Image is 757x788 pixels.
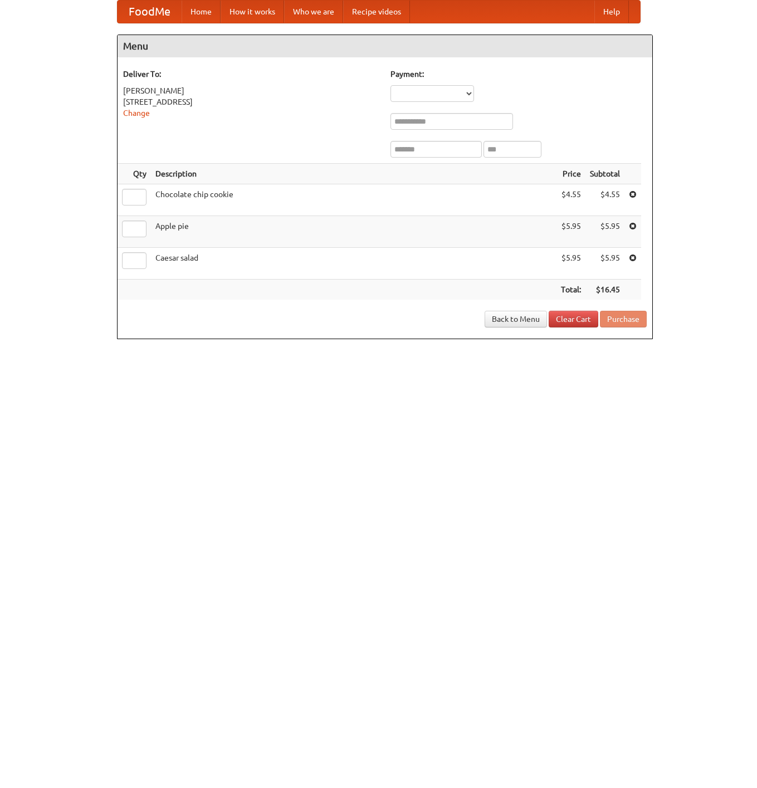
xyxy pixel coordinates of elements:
[151,216,556,248] td: Apple pie
[390,68,647,80] h5: Payment:
[485,311,547,327] a: Back to Menu
[343,1,410,23] a: Recipe videos
[123,109,150,118] a: Change
[151,184,556,216] td: Chocolate chip cookie
[585,280,624,300] th: $16.45
[549,311,598,327] a: Clear Cart
[284,1,343,23] a: Who we are
[556,164,585,184] th: Price
[118,35,652,57] h4: Menu
[556,248,585,280] td: $5.95
[556,216,585,248] td: $5.95
[585,216,624,248] td: $5.95
[118,164,151,184] th: Qty
[585,248,624,280] td: $5.95
[118,1,182,23] a: FoodMe
[221,1,284,23] a: How it works
[123,68,379,80] h5: Deliver To:
[585,164,624,184] th: Subtotal
[182,1,221,23] a: Home
[123,85,379,96] div: [PERSON_NAME]
[594,1,629,23] a: Help
[556,280,585,300] th: Total:
[600,311,647,327] button: Purchase
[123,96,379,107] div: [STREET_ADDRESS]
[151,248,556,280] td: Caesar salad
[585,184,624,216] td: $4.55
[151,164,556,184] th: Description
[556,184,585,216] td: $4.55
